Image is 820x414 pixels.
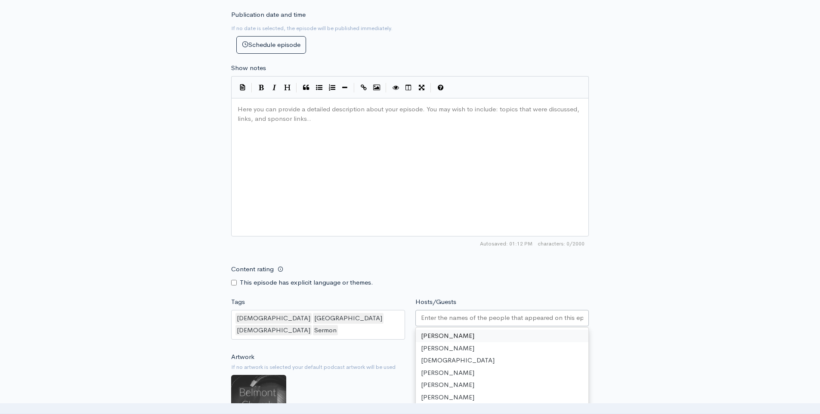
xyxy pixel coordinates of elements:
label: Show notes [231,63,266,73]
button: Create Link [357,81,370,94]
i: | [296,83,297,93]
label: Artwork [231,352,254,362]
div: Sermon [313,325,338,336]
span: 0/2000 [538,240,585,248]
button: Insert Show Notes Template [236,80,249,93]
small: If no date is selected, the episode will be published immediately. [231,25,393,32]
div: [PERSON_NAME] [416,391,589,404]
label: Tags [231,297,245,307]
button: Markdown Guide [434,81,447,94]
div: [GEOGRAPHIC_DATA] [313,313,384,324]
div: [PERSON_NAME] [416,330,589,342]
button: Schedule episode [236,36,306,54]
button: Toggle Side by Side [402,81,415,94]
div: [PERSON_NAME] [416,367,589,379]
button: Italic [268,81,281,94]
button: Numbered List [325,81,338,94]
button: Insert Image [370,81,383,94]
button: Insert Horizontal Line [338,81,351,94]
input: Enter the names of the people that appeared on this episode [421,313,584,323]
label: Publication date and time [231,10,306,20]
button: Bold [255,81,268,94]
i: | [251,83,252,93]
button: Toggle Fullscreen [415,81,428,94]
i: | [354,83,355,93]
button: Quote [300,81,313,94]
button: Generic List [313,81,325,94]
label: This episode has explicit language or themes. [240,278,373,288]
i: | [430,83,431,93]
div: [PERSON_NAME] [416,342,589,355]
div: [DEMOGRAPHIC_DATA] [416,354,589,367]
span: Autosaved: 01:12 PM [480,240,532,248]
div: [DEMOGRAPHIC_DATA] [235,313,312,324]
button: Heading [281,81,294,94]
div: [DEMOGRAPHIC_DATA] [235,325,312,336]
div: [PERSON_NAME] [416,379,589,391]
small: If no artwork is selected your default podcast artwork will be used [231,363,589,371]
label: Content rating [231,261,274,278]
label: Hosts/Guests [415,297,456,307]
button: Toggle Preview [389,81,402,94]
